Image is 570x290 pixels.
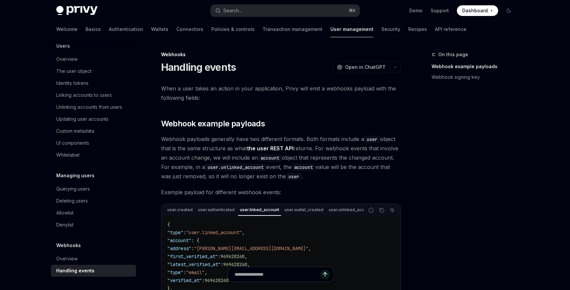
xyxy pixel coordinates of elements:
a: Allowlist [51,207,136,219]
div: user.wallet_created [283,206,325,214]
span: "first_verified_at" [167,253,218,259]
span: "type" [167,229,183,235]
a: Webhook signing key [432,72,519,82]
span: : { [191,237,199,243]
a: Overview [51,253,136,265]
a: Whitelabel [51,149,136,161]
span: , [308,245,311,251]
div: Denylist [56,221,74,229]
h5: Webhooks [56,241,81,249]
a: The user object [51,65,136,77]
div: Overview [56,255,78,263]
div: Webhooks [161,51,401,58]
button: Report incorrect code [367,206,375,215]
div: Unlinking accounts from users [56,103,122,111]
div: Custom metadata [56,127,94,135]
span: "account" [167,237,191,243]
span: Webhook example payloads [161,118,265,129]
div: user.unlinked_account [327,206,375,214]
span: When a user takes an action in your application, Privy will emit a webhooks payload with the foll... [161,84,401,102]
a: Handling events [51,265,136,277]
span: Webhook payloads generally have two different formats. Both formats include a object that is the ... [161,134,401,181]
span: On this page [438,51,468,59]
div: Search... [223,7,242,15]
button: Copy the contents from the code block [377,206,386,215]
code: user [286,173,302,180]
h1: Handling events [161,61,236,73]
a: Linking accounts to users [51,89,136,101]
a: Deleting users [51,195,136,207]
span: Open in ChatGPT [345,64,386,71]
div: Querying users [56,185,90,193]
a: Querying users [51,183,136,195]
a: UI components [51,137,136,149]
a: API reference [435,21,467,37]
div: Linking accounts to users [56,91,112,99]
div: user.created [165,206,195,214]
a: Basics [86,21,101,37]
a: Custom metadata [51,125,136,137]
div: Identity tokens [56,79,89,87]
code: account [291,164,315,171]
div: Updating user accounts [56,115,108,123]
span: , [247,261,250,267]
a: Webhook example payloads [432,61,519,72]
img: dark logo [56,6,97,15]
a: Dashboard [457,5,498,16]
a: Authentication [109,21,143,37]
a: User management [330,21,373,37]
span: "[PERSON_NAME][EMAIL_ADDRESS][DOMAIN_NAME]" [194,245,308,251]
span: "address" [167,245,191,251]
a: Unlinking accounts from users [51,101,136,113]
span: : [221,261,223,267]
a: Recipes [408,21,427,37]
div: user.linked_account [238,206,281,214]
span: Dashboard [462,7,488,14]
button: Send message [320,270,330,279]
button: Open search [211,5,360,17]
a: the user REST API [247,145,293,152]
div: Allowlist [56,209,74,217]
a: Overview [51,53,136,65]
span: : [191,245,194,251]
button: Toggle dark mode [503,5,514,16]
button: Ask AI [388,206,397,215]
span: 969628260 [223,261,247,267]
a: Policies & controls [211,21,255,37]
span: : [183,229,186,235]
div: Overview [56,55,78,63]
a: Connectors [176,21,203,37]
a: Demo [409,7,423,14]
a: Identity tokens [51,77,136,89]
div: Whitelabel [56,151,80,159]
a: Wallets [151,21,168,37]
span: : [218,253,221,259]
div: Handling events [56,267,95,275]
a: Support [431,7,449,14]
a: Transaction management [263,21,322,37]
span: Example payload for different webhook events: [161,188,401,197]
input: Ask a question... [235,267,320,282]
a: Updating user accounts [51,113,136,125]
span: , [242,229,245,235]
a: Security [381,21,400,37]
span: ⌘ K [349,8,356,13]
a: Welcome [56,21,78,37]
span: 969628260 [221,253,245,259]
span: "latest_verified_at" [167,261,221,267]
div: UI components [56,139,89,147]
div: user.authenticated [196,206,237,214]
h5: Managing users [56,172,95,180]
span: { [167,221,170,227]
code: user [364,136,380,143]
button: Open in ChatGPT [333,62,390,73]
code: account [258,154,282,162]
span: "user.linked_account" [186,229,242,235]
span: , [245,253,247,259]
div: Deleting users [56,197,88,205]
code: user.unlinked_account [205,164,266,171]
div: The user object [56,67,92,75]
a: Denylist [51,219,136,231]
